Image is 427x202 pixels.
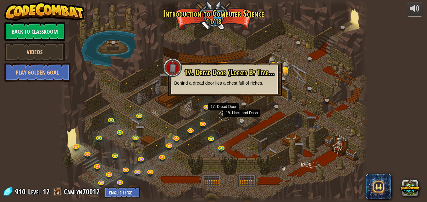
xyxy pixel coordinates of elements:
[174,80,275,86] p: Behind a dread door lies a chest full of riches.
[185,67,279,78] span: 17. Dread Door (Locked By Teacher)
[4,22,65,41] a: Back to Classroom
[407,2,423,17] button: Adjust volume
[15,187,27,197] span: 910
[4,63,70,82] a: Play Golden Goal
[28,187,41,197] span: Level
[4,42,65,61] a: Videos
[43,187,50,197] span: 12
[64,187,102,197] a: Camlyn70012
[4,2,85,21] img: CodeCombat - Learn how to code by playing a game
